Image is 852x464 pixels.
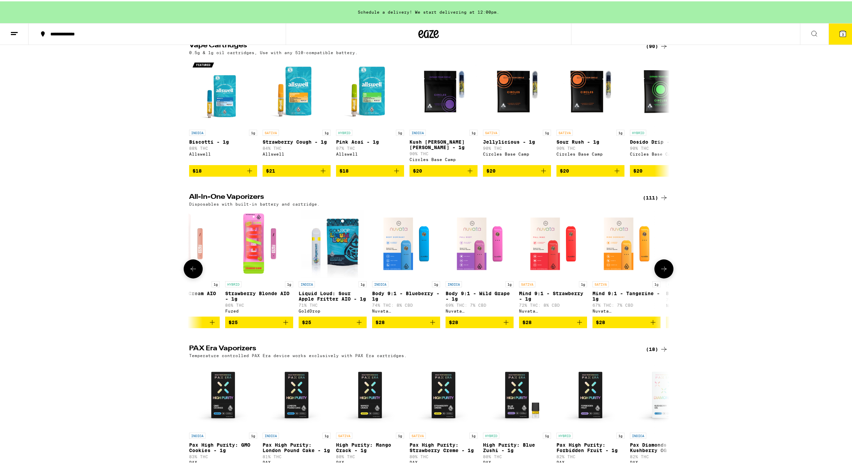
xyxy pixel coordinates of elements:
button: Add to bag [372,315,440,327]
p: HYBRID [483,431,499,437]
div: Nuvata ([GEOGRAPHIC_DATA]) [446,307,514,312]
span: $20 [633,167,642,172]
p: 81% THC [263,453,331,458]
button: Add to bag [336,164,404,175]
a: Open page for Body 9:1 - Lime - 1g from Nuvata (CA) [666,208,734,315]
p: 1g [212,280,220,286]
p: Strawberry Cough - 1g [263,138,331,143]
p: 1g [358,280,367,286]
div: PAX [336,459,404,463]
button: Add to bag [299,315,367,327]
p: 82% THC [630,453,698,458]
span: 3 [842,31,844,35]
img: Nuvata (CA) - Body 9:1 - Lime - 1g [666,208,734,276]
div: PAX [263,459,331,463]
p: 1g [505,280,514,286]
img: PAX - Pax High Purity: GMO Cookies - 1g [189,360,257,428]
p: 1g [652,280,661,286]
a: Open page for Kush Berry Bliss - 1g from Circles Base Camp [410,57,478,164]
img: Nuvata (CA) - Body 9:1 - Wild Grape - 1g [446,208,514,276]
p: 72% THC: 8% CBD [519,302,587,306]
p: High Purity: Mango Crack - 1g [336,441,404,452]
span: $25 [302,318,311,324]
p: 1g [396,128,404,134]
div: PAX [630,459,698,463]
p: SATIVA [519,280,535,286]
p: Body 9:1 - Lime - 1g [666,289,734,295]
button: Add to bag [410,164,478,175]
a: Open page for Strawberry Cough - 1g from Allswell [263,57,331,164]
img: Fuzed - Strawberry Blonde AIO - 1g [225,208,293,276]
div: Nuvata ([GEOGRAPHIC_DATA]) [666,302,734,306]
p: High Purity: Blue Zushi - 1g [483,441,551,452]
p: 90% THC [556,145,624,149]
span: $28 [449,318,458,324]
p: 1g [396,431,404,437]
button: Add to bag [556,164,624,175]
button: Add to bag [446,315,514,327]
a: (111) [643,192,668,201]
p: 1g [249,431,257,437]
p: INDICA [372,280,388,286]
span: $20 [486,167,496,172]
p: 90% THC [410,150,478,155]
p: Sour Rush - 1g [556,138,624,143]
img: PAX - Pax High Purity: Strawberry Creme - 1g [410,360,478,428]
p: 71% THC [299,302,367,306]
span: $28 [596,318,605,324]
p: INDICA [189,431,205,437]
p: Pink Acai - 1g [336,138,404,143]
a: Open page for Strawberry Blonde AIO - 1g from Fuzed [225,208,293,315]
p: Jellylicious - 1g [483,138,551,143]
p: 67% THC: 7% CBD [592,302,661,306]
div: Circles Base Camp [630,150,698,155]
img: Nuvata (CA) - Body 9:1 - Blueberry - 1g [372,208,440,276]
div: Circles Base Camp [556,150,624,155]
p: SATIVA [556,128,573,134]
p: 1g [469,128,478,134]
p: 1g [469,431,478,437]
p: Pax High Purity: GMO Cookies - 1g [189,441,257,452]
img: GoldDrop - Liquid Loud: Sour Apple Fritter AIO - 1g [301,208,364,276]
div: PAX [483,459,551,463]
div: PAX [556,459,624,463]
img: Circles Base Camp - Dosido Drip - 1g [630,57,698,125]
p: 90% THC [483,145,551,149]
p: INDICA [299,280,315,286]
a: Open page for Jellylicious - 1g from Circles Base Camp [483,57,551,164]
div: Fuzed [152,307,220,312]
span: $18 [193,167,202,172]
a: (90) [646,41,668,49]
img: Allswell - Strawberry Cough - 1g [263,57,331,125]
img: Circles Base Camp - Sour Rush - 1g [556,57,624,125]
button: Add to bag [483,164,551,175]
p: SATIVA [263,128,279,134]
img: PAX - High Purity: Blue Zushi - 1g [483,360,551,428]
p: SATIVA [592,280,609,286]
a: Open page for Body 9:1 - Wild Grape - 1g from Nuvata (CA) [446,208,514,315]
p: 84% THC [263,145,331,149]
p: 1g [432,280,440,286]
p: 80% THC [410,453,478,458]
div: GoldDrop [299,307,367,312]
p: SATIVA [483,128,499,134]
p: INDICA [410,128,426,134]
img: Nuvata (CA) - Mind 9:1 - Strawberry - 1g [519,208,587,276]
p: HYBRID [225,280,241,286]
a: Open page for Liquid Loud: Sour Apple Fritter AIO - 1g from GoldDrop [299,208,367,315]
span: $20 [413,167,422,172]
div: Allswell [189,150,257,155]
button: Add to bag [519,315,587,327]
span: $28 [375,318,385,324]
p: 82% THC [556,453,624,458]
p: Dosido Drip - 1g [630,138,698,143]
p: Body 9:1 - Wild Grape - 1g [446,289,514,300]
p: 1g [543,431,551,437]
p: Pax High Purity: London Pound Cake - 1g [263,441,331,452]
p: 70% THC: 7% CBD [666,296,734,301]
img: PAX - Pax Diamonds : Kushberry OG - 1g [630,360,698,428]
p: 1g [616,431,624,437]
p: SATIVA [336,431,352,437]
